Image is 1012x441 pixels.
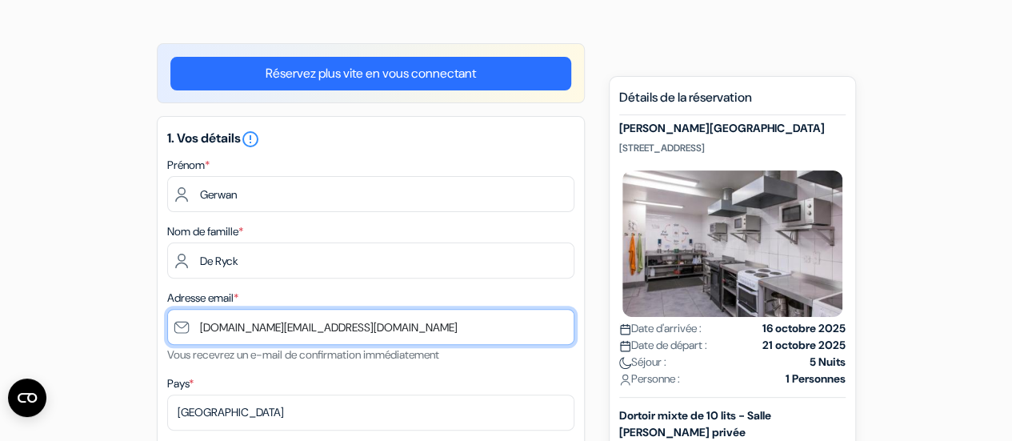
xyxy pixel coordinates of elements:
[167,243,574,279] input: Entrer le nom de famille
[619,142,846,154] p: [STREET_ADDRESS]
[8,379,46,417] button: Ouvrir le widget CMP
[619,357,631,369] img: moon.svg
[167,375,194,392] label: Pays
[167,176,574,212] input: Entrez votre prénom
[619,374,631,386] img: user_icon.svg
[619,320,702,337] span: Date d'arrivée :
[619,340,631,352] img: calendar.svg
[241,130,260,149] i: error_outline
[167,223,243,240] label: Nom de famille
[619,122,846,135] h5: [PERSON_NAME][GEOGRAPHIC_DATA]
[167,309,574,345] input: Entrer adresse e-mail
[619,354,666,371] span: Séjour :
[619,337,707,354] span: Date de départ :
[167,157,210,174] label: Prénom
[167,290,238,307] label: Adresse email
[762,320,846,337] strong: 16 octobre 2025
[241,130,260,146] a: error_outline
[786,371,846,387] strong: 1 Personnes
[170,57,571,90] a: Réservez plus vite en vous connectant
[619,408,771,439] b: Dortoir mixte de 10 lits - Salle [PERSON_NAME] privée
[619,323,631,335] img: calendar.svg
[167,130,574,149] h5: 1. Vos détails
[762,337,846,354] strong: 21 octobre 2025
[810,354,846,371] strong: 5 Nuits
[619,371,680,387] span: Personne :
[167,347,439,362] small: Vous recevrez un e-mail de confirmation immédiatement
[619,90,846,115] h5: Détails de la réservation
